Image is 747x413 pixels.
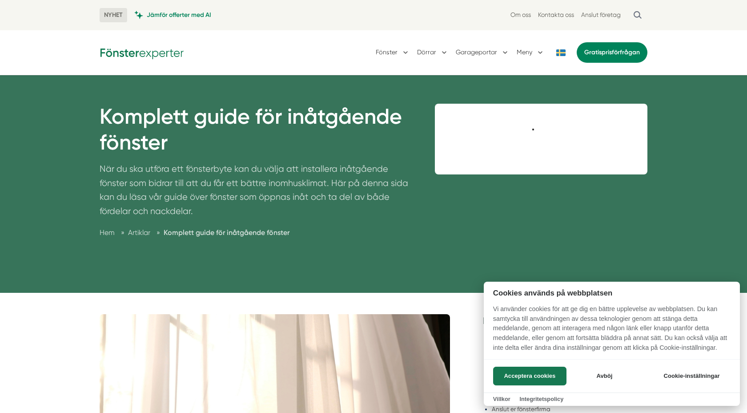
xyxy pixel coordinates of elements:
p: Vi använder cookies för att ge dig en bättre upplevelse av webbplatsen. Du kan samtycka till anvä... [484,304,740,359]
button: Avböj [569,367,640,385]
h2: Cookies används på webbplatsen [484,289,740,297]
button: Acceptera cookies [493,367,566,385]
a: Integritetspolicy [519,396,563,402]
a: Villkor [493,396,510,402]
button: Cookie-inställningar [653,367,731,385]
